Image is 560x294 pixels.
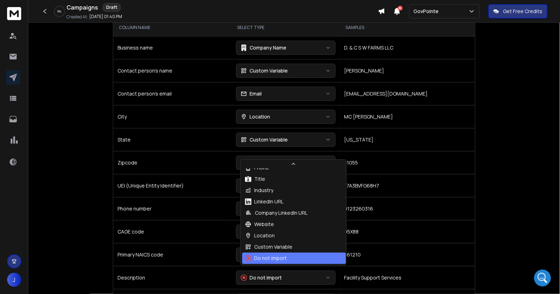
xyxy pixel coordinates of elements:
[340,105,475,128] td: MC [PERSON_NAME]
[245,232,275,239] div: Location
[113,36,232,59] td: Business name
[113,151,232,174] td: Zipcode
[113,59,232,82] td: Contact person's name
[25,175,136,221] div: In order to continue to use ReachInbox we need these issues resolved and not continue to happen.I...
[245,164,269,171] div: Phone
[34,9,66,16] p: Active 4h ago
[340,19,475,36] th: SAMPLES
[245,221,274,228] div: Website
[340,128,475,151] td: [US_STATE]
[245,209,308,217] div: Company LinkedIn URL
[121,229,133,240] button: Send a message…
[20,4,32,15] img: Profile image for Lakshita
[113,197,232,220] td: Phone number
[113,105,232,128] td: City
[245,187,273,194] div: Industry
[245,198,284,205] div: LinkedIn URL
[232,19,340,36] th: SELECT TYPE
[124,3,137,16] div: Close
[34,232,39,237] button: Gif picker
[67,3,98,12] h1: Campaigns
[534,270,551,287] iframe: Intercom live chat
[67,14,88,20] p: Created At:
[113,243,232,266] td: Primary NAICS code
[340,174,475,197] td: L7A3BVFG68H7
[241,90,262,97] div: Email
[241,113,270,120] div: Location
[31,60,130,74] div: [PERSON_NAME], [PERSON_NAME], and TEAM - PLEASE FIX THIS!
[113,266,232,289] td: Description
[241,136,288,143] div: Custom Variable
[340,220,475,243] td: 05X88
[340,243,475,266] td: 561210
[58,9,62,13] p: 0 %
[113,220,232,243] td: CAGE code
[245,255,287,262] div: Do not import
[31,83,130,97] div: You can see I had the Monthly Option toggled. It's your default option.
[34,4,58,9] h1: Lakshita
[414,8,442,15] p: GovPointe
[113,128,232,151] td: State
[6,217,136,229] textarea: Message…
[113,82,232,105] td: Contact person's email
[340,151,475,174] td: 31055
[31,179,130,200] div: In order to continue to use ReachInbox we need these issues resolved and not continue to happen.
[241,44,287,51] div: Company Name
[25,79,136,174] div: You can see I had the Monthly Option toggled. It's your default option.So perhaps that's why it w...
[31,203,130,217] div: I REQUEST A ZOOM MEETING:
[113,19,232,36] th: COLUMN NAME
[245,243,292,250] div: Custom Variable
[340,82,475,105] td: [EMAIL_ADDRESS][DOMAIN_NAME]
[89,14,122,19] p: [DATE] 01:40 PM
[31,135,130,170] div: Change the one time to a monthly payment, the extra I was charged apply to the monthly add-on cre...
[241,67,288,74] div: Custom Variable
[7,273,21,287] span: J
[113,174,232,197] td: UEI (Unique Entity Identifier)
[5,3,18,16] button: go back
[11,232,17,237] button: Upload attachment
[31,118,130,132] div: Therefore I REQUEST YOU FIX THIS IMMEDIATELY.
[31,100,130,114] div: So perhaps that's why it was showing me a higher price.
[340,266,475,289] td: Facility Support Services
[45,232,51,237] button: Start recording
[102,3,121,12] div: Draft
[22,232,28,237] button: Emoji picker
[111,3,124,16] button: Home
[245,175,265,183] div: Title
[503,8,543,15] p: Get Free Credits
[31,36,130,57] div: Also I paid for Monthly Add-on Credits. it's saying I have One Time Payment credits.
[6,79,136,175] div: james says…
[398,6,403,11] span: 50
[241,274,282,281] div: Do not import
[340,59,475,82] td: [PERSON_NAME]
[340,36,475,59] td: D. & C S W FARMS LLC
[340,197,475,220] td: 9123260316
[6,175,136,227] div: james says…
